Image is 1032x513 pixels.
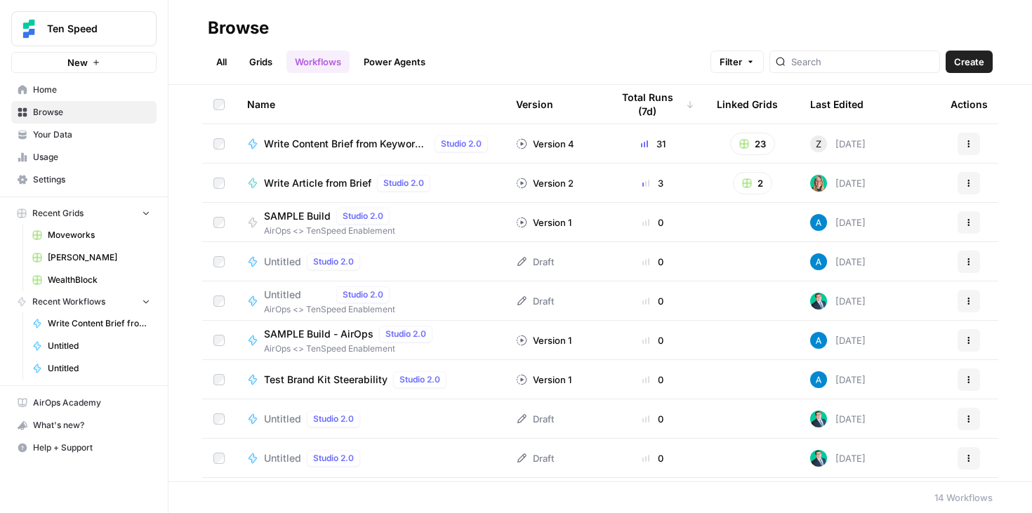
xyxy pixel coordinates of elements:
div: 3 [611,176,694,190]
span: Recent Workflows [32,295,105,308]
a: Write Content Brief from Keyword [DEV]Studio 2.0 [247,135,494,152]
div: Actions [951,85,988,124]
span: Home [33,84,150,96]
div: Last Edited [810,85,864,124]
div: Version 2 [516,176,574,190]
span: Write Content Brief from Keyword [DEV] [264,137,429,151]
span: Studio 2.0 [343,210,383,222]
div: 0 [611,255,694,269]
a: SAMPLE Build - AirOpsStudio 2.0AirOps <> TenSpeed Enablement [247,326,494,355]
div: Version 1 [516,333,571,347]
span: Studio 2.0 [441,138,482,150]
span: Usage [33,151,150,164]
span: WealthBlock [48,274,150,286]
span: Filter [720,55,742,69]
span: Z [816,137,821,151]
a: Usage [11,146,157,168]
div: [DATE] [810,135,866,152]
div: Version 1 [516,373,571,387]
span: Write Content Brief from Keyword [DEV] [48,317,150,330]
button: Create [946,51,993,73]
div: Draft [516,255,554,269]
span: Untitled [264,412,301,426]
span: Moveworks [48,229,150,241]
span: Your Data [33,128,150,141]
span: SAMPLE Build [264,209,331,223]
button: Help + Support [11,437,157,459]
img: loq7q7lwz012dtl6ci9jrncps3v6 [810,293,827,309]
a: Untitled [26,335,157,357]
span: Settings [33,173,150,186]
span: SAMPLE Build - AirOps [264,327,373,341]
span: Write Article from Brief [264,176,371,190]
div: 0 [611,215,694,229]
img: o3cqybgnmipr355j8nz4zpq1mc6x [810,214,827,231]
span: Untitled [48,362,150,375]
div: [DATE] [810,253,866,270]
div: 0 [611,412,694,426]
div: Name [247,85,494,124]
a: Untitled [26,357,157,380]
a: Your Data [11,124,157,146]
span: AirOps Academy [33,397,150,409]
div: What's new? [12,415,156,436]
img: Ten Speed Logo [16,16,41,41]
a: UntitledStudio 2.0 [247,411,494,427]
span: Untitled [264,288,331,302]
span: Recent Grids [32,207,84,220]
div: Browse [208,17,269,39]
span: Untitled [264,255,301,269]
a: Browse [11,101,157,124]
span: Untitled [48,340,150,352]
div: Draft [516,412,554,426]
button: Recent Workflows [11,291,157,312]
a: SAMPLE BuildStudio 2.0AirOps <> TenSpeed Enablement [247,208,494,237]
span: AirOps <> TenSpeed Enablement [264,225,395,237]
a: Moveworks [26,224,157,246]
a: Write Content Brief from Keyword [DEV] [26,312,157,335]
div: 31 [611,137,694,151]
span: [PERSON_NAME] [48,251,150,264]
span: Studio 2.0 [343,288,383,301]
button: Filter [710,51,764,73]
span: Ten Speed [47,22,132,36]
span: Studio 2.0 [399,373,440,386]
a: [PERSON_NAME] [26,246,157,269]
span: Studio 2.0 [313,413,354,425]
a: UntitledStudio 2.0 [247,253,494,270]
button: 2 [733,172,772,194]
div: [DATE] [810,450,866,467]
div: 14 Workflows [934,491,993,505]
div: 0 [611,451,694,465]
a: All [208,51,235,73]
div: 0 [611,373,694,387]
div: Linked Grids [717,85,778,124]
a: Home [11,79,157,101]
a: UntitledStudio 2.0 [247,450,494,467]
a: Power Agents [355,51,434,73]
img: o3cqybgnmipr355j8nz4zpq1mc6x [810,253,827,270]
div: [DATE] [810,175,866,192]
span: Create [954,55,984,69]
span: Browse [33,106,150,119]
span: AirOps <> TenSpeed Enablement [264,303,395,316]
button: What's new? [11,414,157,437]
span: New [67,55,88,69]
div: Version 4 [516,137,574,151]
a: WealthBlock [26,269,157,291]
img: loq7q7lwz012dtl6ci9jrncps3v6 [810,450,827,467]
div: 0 [611,294,694,308]
img: o3cqybgnmipr355j8nz4zpq1mc6x [810,332,827,349]
div: [DATE] [810,411,866,427]
button: New [11,52,157,73]
span: Studio 2.0 [313,255,354,268]
div: Draft [516,294,554,308]
a: Write Article from BriefStudio 2.0 [247,175,494,192]
button: Workspace: Ten Speed [11,11,157,46]
span: Studio 2.0 [383,177,424,189]
div: [DATE] [810,332,866,349]
div: 0 [611,333,694,347]
span: Test Brand Kit Steerability [264,373,388,387]
span: Help + Support [33,441,150,454]
a: AirOps Academy [11,392,157,414]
